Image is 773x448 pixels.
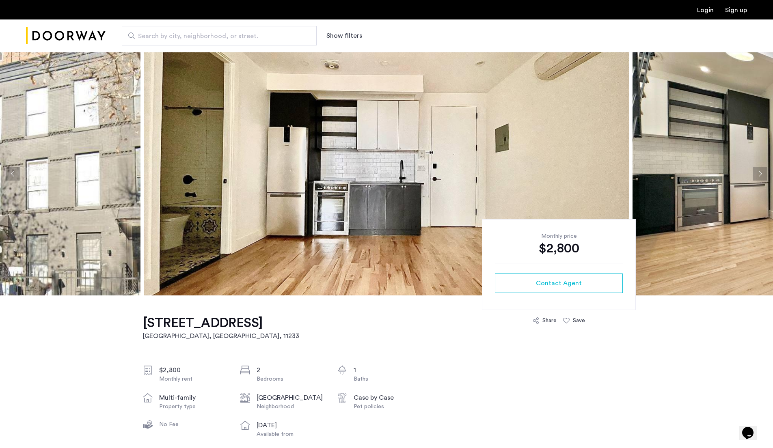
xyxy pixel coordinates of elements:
div: Neighborhood [257,403,325,411]
button: Previous apartment [6,167,20,181]
div: Available from [257,430,325,438]
button: button [495,274,623,293]
div: 2 [257,365,325,375]
a: Registration [725,7,747,13]
a: Cazamio Logo [26,21,106,51]
a: [STREET_ADDRESS][GEOGRAPHIC_DATA], [GEOGRAPHIC_DATA], 11233 [143,315,299,341]
button: Show or hide filters [326,31,362,41]
div: multi-family [159,393,227,403]
input: Apartment Search [122,26,317,45]
div: $2,800 [495,240,623,256]
h2: [GEOGRAPHIC_DATA], [GEOGRAPHIC_DATA] , 11233 [143,331,299,341]
div: Share [542,317,557,325]
a: Login [697,7,714,13]
div: Pet policies [354,403,422,411]
div: Property type [159,403,227,411]
div: Baths [354,375,422,383]
div: No Fee [159,420,227,429]
button: Next apartment [753,167,767,181]
div: Monthly rent [159,375,227,383]
h1: [STREET_ADDRESS] [143,315,299,331]
div: 1 [354,365,422,375]
iframe: chat widget [739,416,765,440]
div: [DATE] [257,420,325,430]
div: Case by Case [354,393,422,403]
div: Bedrooms [257,375,325,383]
div: [GEOGRAPHIC_DATA] [257,393,325,403]
img: apartment [144,52,629,295]
div: Monthly price [495,232,623,240]
span: Search by city, neighborhood, or street. [138,31,294,41]
div: Save [573,317,585,325]
img: logo [26,21,106,51]
span: Contact Agent [536,278,582,288]
div: $2,800 [159,365,227,375]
